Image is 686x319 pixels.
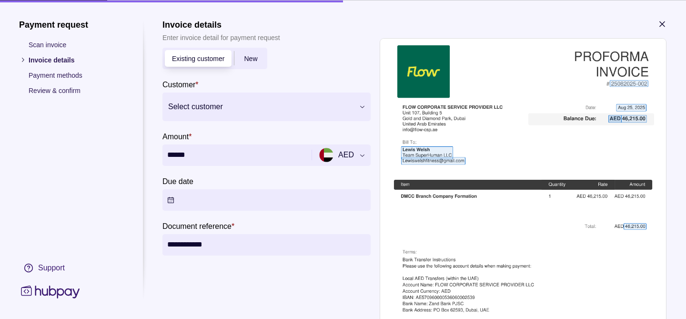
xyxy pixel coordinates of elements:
p: Enter invoice detail for payment request [162,32,280,42]
span: New [244,55,257,62]
input: amount [167,144,304,165]
p: Customer [162,80,195,88]
p: Scan invoice [29,39,124,50]
p: Document reference [162,222,232,230]
input: Document reference [167,234,366,255]
span: Existing customer [172,55,224,62]
div: Support [38,262,65,273]
label: Amount [162,130,192,142]
label: Document reference [162,220,234,231]
p: Invoice details [29,54,124,65]
a: Support [19,257,124,278]
p: Due date [162,177,193,185]
p: Review & confirm [29,85,124,95]
h1: Payment request [19,19,124,30]
p: Amount [162,132,189,140]
h1: Invoice details [162,19,280,30]
label: Due date [162,175,193,186]
button: Due date [162,189,371,210]
p: Payment methods [29,70,124,80]
label: Customer [162,78,199,90]
div: newRemitter [162,47,267,69]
